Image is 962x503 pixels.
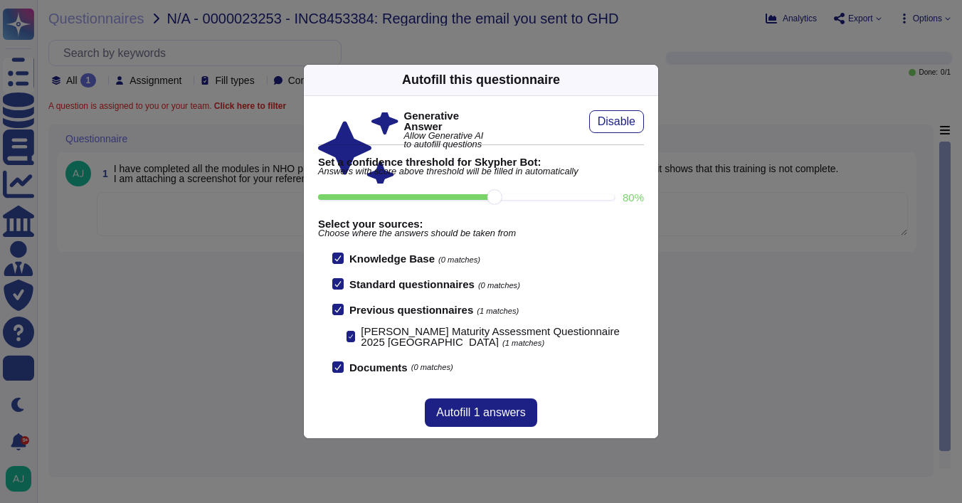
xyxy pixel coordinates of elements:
[318,218,644,229] b: Select your sources:
[589,110,644,133] button: Disable
[438,255,480,264] span: (0 matches)
[349,362,408,373] b: Documents
[318,229,644,238] span: Choose where the answers should be taken from
[318,157,644,167] b: Set a confidence threshold for Skypher Bot:
[318,167,644,176] span: Answers with score above threshold will be filled in automatically
[411,364,453,371] span: (0 matches)
[598,116,635,127] span: Disable
[349,304,473,316] b: Previous questionnaires
[349,253,435,265] b: Knowledge Base
[502,339,544,347] span: (1 matches)
[349,278,475,290] b: Standard questionnaires
[404,132,485,150] span: Allow Generative AI to autofill questions
[478,281,520,290] span: (0 matches)
[623,192,644,203] label: 80 %
[425,398,536,427] button: Autofill 1 answers
[361,325,619,348] span: [PERSON_NAME] Maturity Assessment Questionnaire 2025 [GEOGRAPHIC_DATA]
[436,407,525,418] span: Autofill 1 answers
[404,110,485,132] b: Generative Answer
[477,307,519,315] span: (1 matches)
[402,70,560,90] div: Autofill this questionnaire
